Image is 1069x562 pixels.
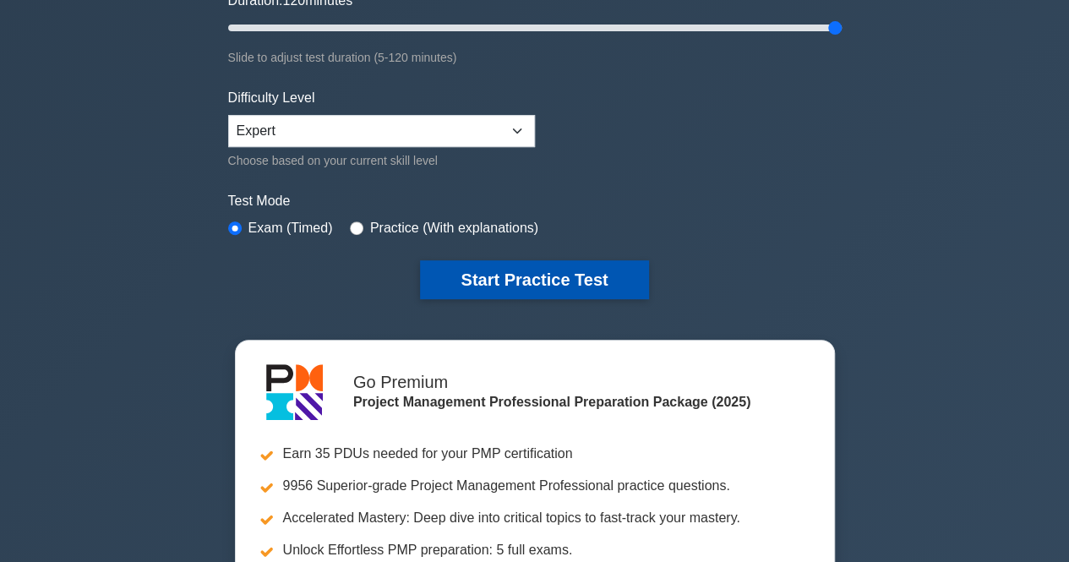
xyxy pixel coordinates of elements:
[228,88,315,108] label: Difficulty Level
[228,150,535,171] div: Choose based on your current skill level
[420,260,648,299] button: Start Practice Test
[248,218,333,238] label: Exam (Timed)
[228,47,842,68] div: Slide to adjust test duration (5-120 minutes)
[370,218,538,238] label: Practice (With explanations)
[228,191,842,211] label: Test Mode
